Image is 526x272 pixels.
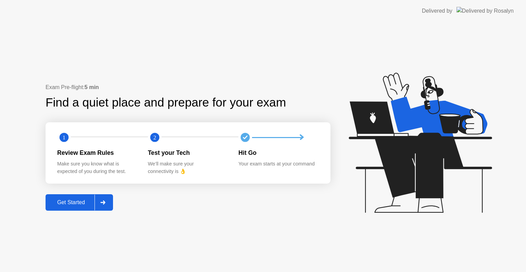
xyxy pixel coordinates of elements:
[57,148,137,157] div: Review Exam Rules
[153,134,156,141] text: 2
[46,94,287,112] div: Find a quiet place and prepare for your exam
[238,148,318,157] div: Hit Go
[456,7,514,15] img: Delivered by Rosalyn
[238,160,318,168] div: Your exam starts at your command
[422,7,452,15] div: Delivered by
[57,160,137,175] div: Make sure you know what is expected of you during the test.
[48,199,95,206] div: Get Started
[46,83,330,91] div: Exam Pre-flight:
[63,134,65,141] text: 1
[148,160,228,175] div: We’ll make sure your connectivity is 👌
[85,84,99,90] b: 5 min
[46,194,113,211] button: Get Started
[148,148,228,157] div: Test your Tech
